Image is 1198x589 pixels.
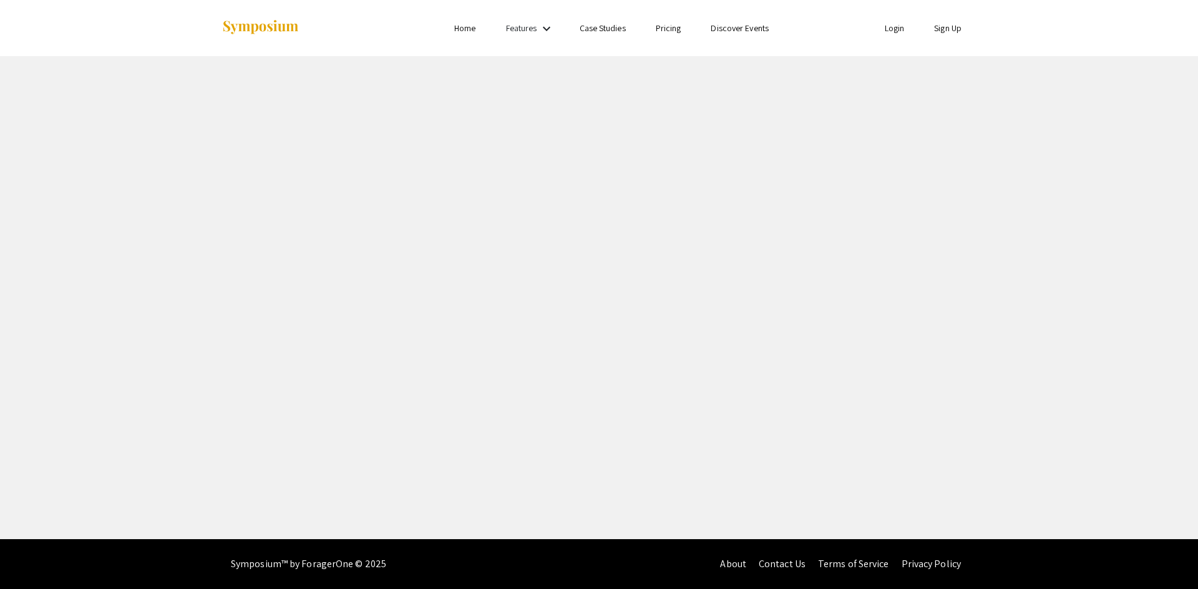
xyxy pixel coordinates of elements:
mat-icon: Expand Features list [539,21,554,36]
img: Symposium by ForagerOne [222,19,299,36]
a: Privacy Policy [902,557,961,570]
a: Terms of Service [818,557,889,570]
a: Features [506,22,537,34]
div: Symposium™ by ForagerOne © 2025 [231,539,386,589]
a: Contact Us [759,557,806,570]
a: Discover Events [711,22,769,34]
a: About [720,557,746,570]
a: Sign Up [934,22,962,34]
a: Case Studies [580,22,626,34]
a: Pricing [656,22,681,34]
a: Login [885,22,905,34]
a: Home [454,22,475,34]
